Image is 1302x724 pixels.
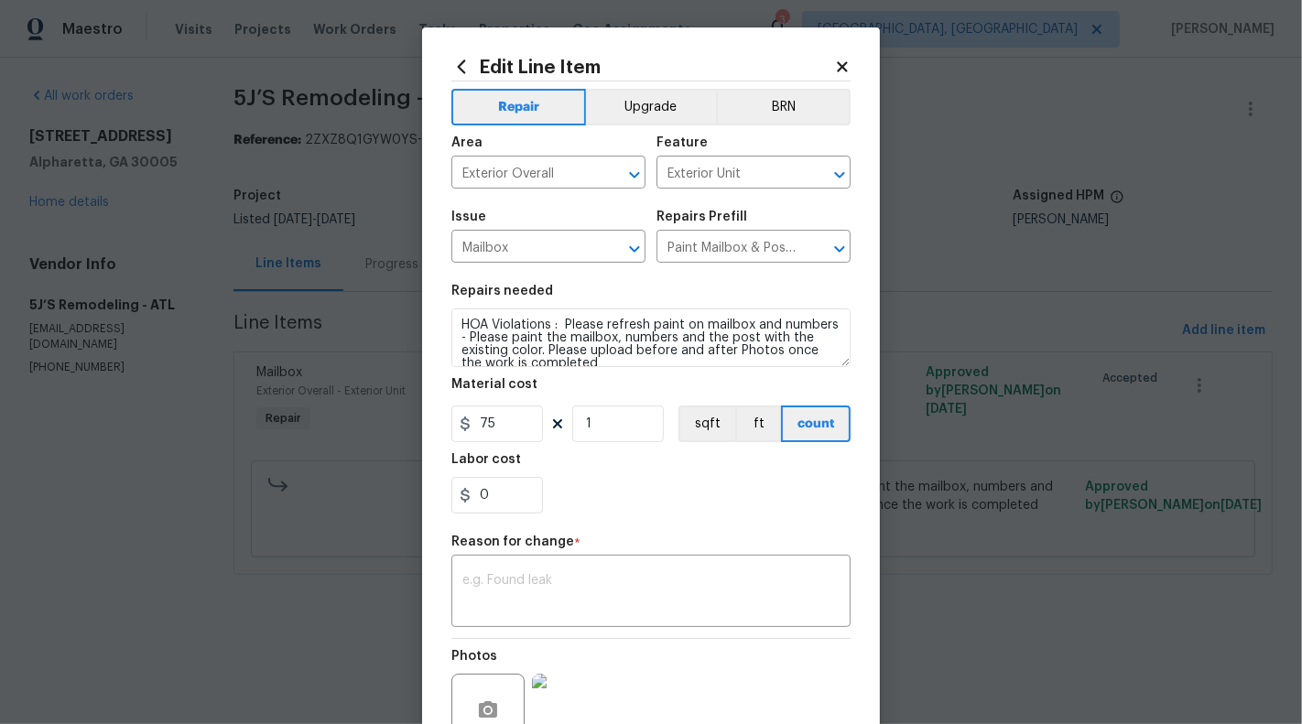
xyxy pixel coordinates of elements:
[451,453,521,466] h5: Labor cost
[716,89,851,125] button: BRN
[451,211,486,223] h5: Issue
[735,405,781,442] button: ft
[451,57,834,77] h2: Edit Line Item
[622,236,647,262] button: Open
[451,378,537,391] h5: Material cost
[827,162,852,188] button: Open
[451,89,586,125] button: Repair
[451,650,497,663] h5: Photos
[781,405,851,442] button: count
[827,236,852,262] button: Open
[586,89,717,125] button: Upgrade
[451,308,851,367] textarea: HOA Violations : Please refresh paint on mailbox and numbers - Please paint the mailbox, numbers ...
[451,285,553,297] h5: Repairs needed
[451,136,483,149] h5: Area
[622,162,647,188] button: Open
[451,535,574,548] h5: Reason for change
[656,211,747,223] h5: Repairs Prefill
[678,405,735,442] button: sqft
[656,136,708,149] h5: Feature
